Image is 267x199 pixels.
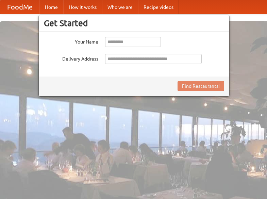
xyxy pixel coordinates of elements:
[178,81,224,91] button: Find Restaurants!
[0,0,39,14] a: FoodMe
[44,18,224,28] h3: Get Started
[44,54,98,62] label: Delivery Address
[39,0,63,14] a: Home
[102,0,138,14] a: Who we are
[44,37,98,45] label: Your Name
[63,0,102,14] a: How it works
[138,0,179,14] a: Recipe videos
